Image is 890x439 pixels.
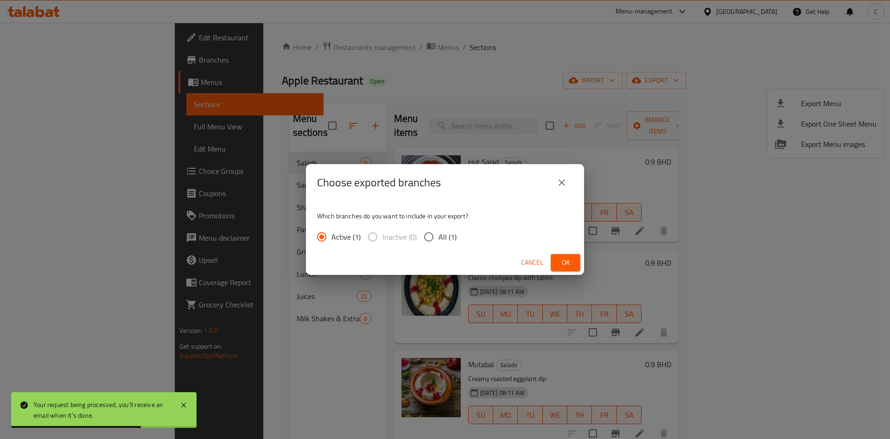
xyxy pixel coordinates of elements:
button: Cancel [517,254,547,271]
h2: Choose exported branches [317,175,441,190]
p: Which branches do you want to include in your export? [317,211,573,221]
span: Cancel [521,257,543,268]
span: Inactive (0) [382,231,417,242]
span: All (1) [439,231,457,242]
div: Your request being processed, you’ll receive an email when it’s done. [33,400,171,420]
span: Ok [558,257,573,268]
button: Ok [551,254,580,271]
button: close [551,172,573,194]
span: Active (1) [331,231,361,242]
